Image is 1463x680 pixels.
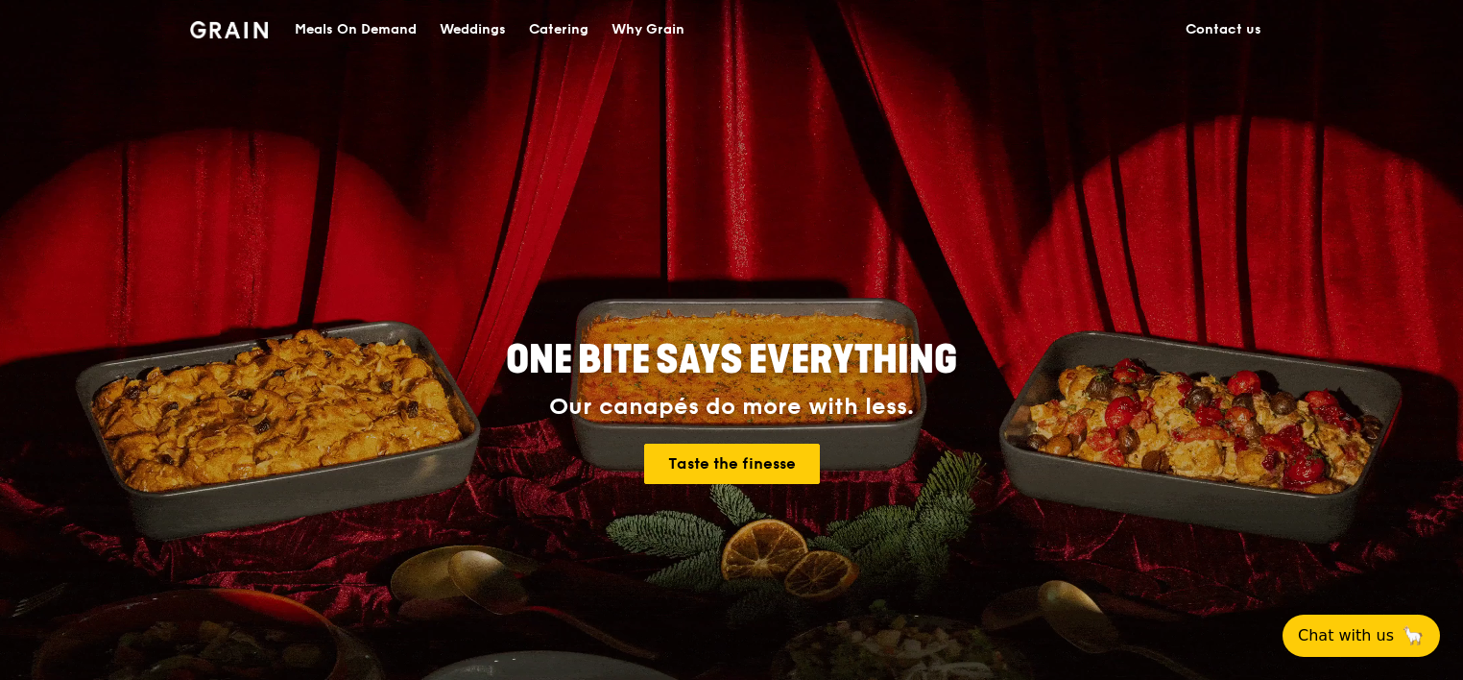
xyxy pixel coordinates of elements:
img: Grain [190,21,268,38]
span: 🦙 [1402,624,1425,647]
a: Catering [517,1,600,59]
a: Contact us [1174,1,1273,59]
span: Chat with us [1298,624,1394,647]
button: Chat with us🦙 [1283,615,1440,657]
div: Why Grain [612,1,684,59]
div: Our canapés do more with less. [386,394,1077,421]
div: Catering [529,1,588,59]
a: Why Grain [600,1,696,59]
div: Meals On Demand [295,1,417,59]
div: Weddings [440,1,506,59]
span: ONE BITE SAYS EVERYTHING [506,337,957,383]
a: Taste the finesse [644,444,820,484]
a: Weddings [428,1,517,59]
